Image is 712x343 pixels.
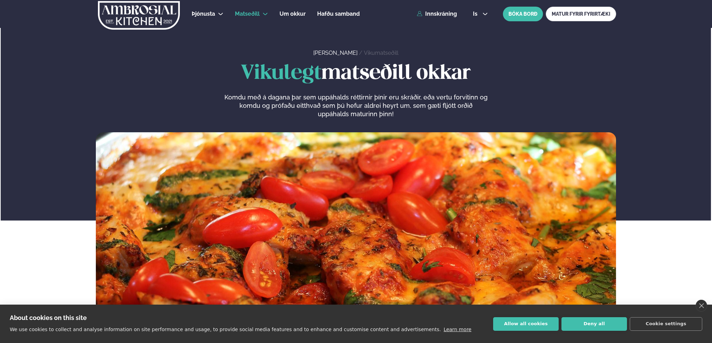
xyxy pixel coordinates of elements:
[493,317,559,331] button: Allow all cookies
[10,327,441,332] p: We use cookies to collect and analyse information on site performance and usage, to provide socia...
[546,7,616,21] a: MATUR FYRIR FYRIRTÆKI
[10,314,87,321] strong: About cookies on this site
[97,1,181,30] img: logo
[561,317,627,331] button: Deny all
[241,64,321,83] span: Vikulegt
[235,10,260,17] span: Matseðill
[192,10,215,18] a: Þjónusta
[235,10,260,18] a: Matseðill
[317,10,360,18] a: Hafðu samband
[192,10,215,17] span: Þjónusta
[696,300,707,312] a: close
[630,317,702,331] button: Cookie settings
[503,7,543,21] button: BÓKA BORÐ
[473,11,480,17] span: is
[359,50,364,56] span: /
[313,50,358,56] a: [PERSON_NAME]
[280,10,306,17] span: Um okkur
[444,327,472,332] a: Learn more
[364,50,398,56] a: Vikumatseðill
[467,11,493,17] button: is
[224,93,488,118] p: Komdu með á dagana þar sem uppáhalds réttirnir þínir eru skráðir, eða vertu forvitinn og komdu og...
[280,10,306,18] a: Um okkur
[317,10,360,17] span: Hafðu samband
[96,62,616,85] h1: matseðill okkar
[417,11,457,17] a: Innskráning
[96,132,616,330] img: image alt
